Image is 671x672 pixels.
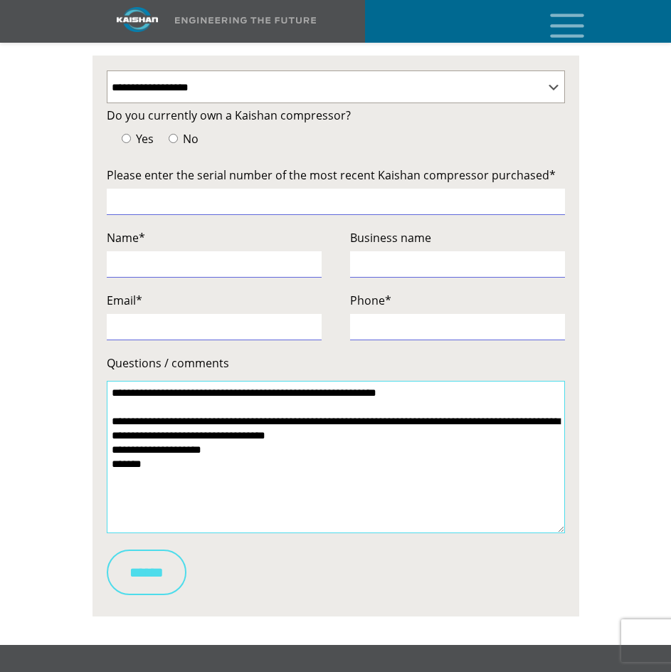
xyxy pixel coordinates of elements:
label: Name* [107,228,322,248]
img: Engineering the future [175,17,316,23]
label: Business name [350,228,565,248]
form: Contact form [107,105,565,606]
img: kaishan logo [84,7,191,32]
input: No [169,134,178,143]
label: Email* [107,290,322,310]
span: No [180,131,199,147]
a: mobile menu [544,9,569,33]
input: Yes [122,134,131,143]
label: Phone* [350,290,565,310]
span: Yes [133,131,154,147]
label: Do you currently own a Kaishan compressor? [107,105,565,125]
label: Please enter the serial number of the most recent Kaishan compressor purchased* [107,165,565,185]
